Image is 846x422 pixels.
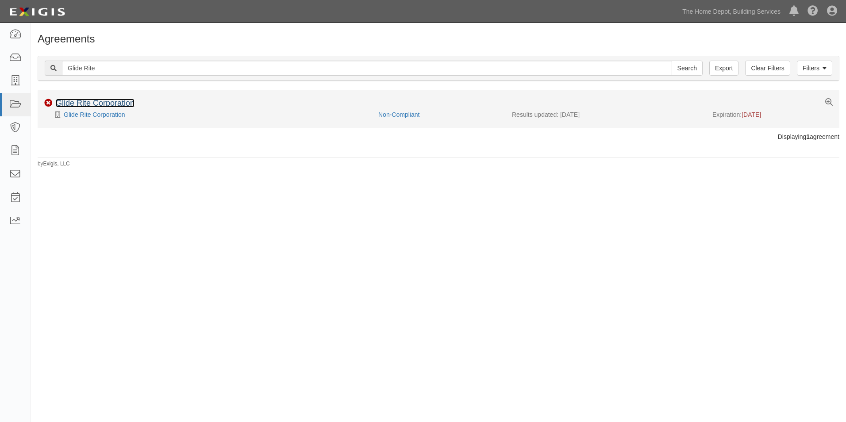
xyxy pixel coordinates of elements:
[825,99,833,107] a: View results summary
[64,111,125,118] a: Glide Rite Corporation
[43,161,70,167] a: Exigis, LLC
[808,6,818,17] i: Help Center - Complianz
[512,110,699,119] div: Results updated: [DATE]
[797,61,832,76] a: Filters
[806,133,810,140] b: 1
[38,160,70,168] small: by
[38,33,839,45] h1: Agreements
[44,99,52,107] i: Non-Compliant
[44,110,372,119] div: Glide Rite Corporation
[709,61,738,76] a: Export
[742,111,761,118] span: [DATE]
[745,61,790,76] a: Clear Filters
[31,132,846,141] div: Displaying agreement
[378,111,419,118] a: Non-Compliant
[7,4,68,20] img: logo-5460c22ac91f19d4615b14bd174203de0afe785f0fc80cf4dbbc73dc1793850b.png
[56,99,135,108] div: Glide Rite Corporation
[56,99,135,107] a: Glide Rite Corporation
[672,61,703,76] input: Search
[62,61,672,76] input: Search
[678,3,785,20] a: The Home Depot, Building Services
[712,110,833,119] div: Expiration:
